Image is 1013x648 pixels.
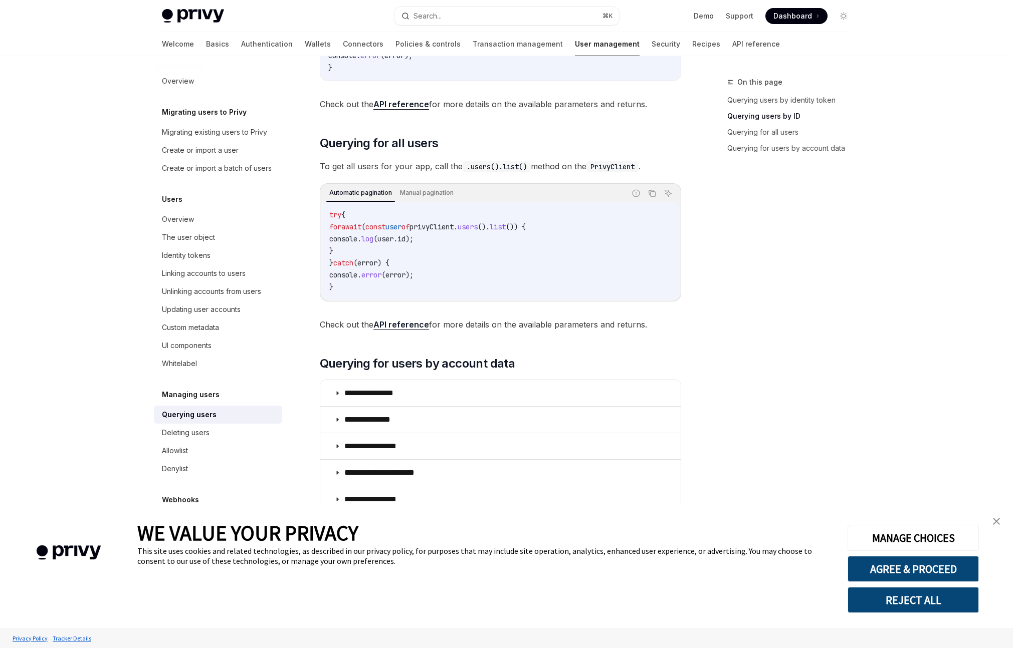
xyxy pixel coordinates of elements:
[490,222,506,231] span: list
[154,228,282,246] a: The user object
[373,99,429,110] a: API reference
[305,32,331,56] a: Wallets
[328,63,332,72] span: }
[154,355,282,373] a: Whitelabel
[241,32,293,56] a: Authentication
[473,32,563,56] a: Transaction management
[343,32,383,56] a: Connectors
[397,187,457,199] div: Manual pagination
[326,187,395,199] div: Automatic pagination
[162,193,182,205] h5: Users
[727,124,860,140] a: Querying for all users
[361,222,365,231] span: (
[154,72,282,90] a: Overview
[162,106,247,118] h5: Migrating users to Privy
[162,213,194,225] div: Overview
[458,222,478,231] span: users
[662,187,675,200] button: Ask AI
[154,159,282,177] a: Create or import a batch of users
[329,222,341,231] span: for
[727,92,860,108] a: Querying users by identity token
[154,337,282,355] a: UI components
[414,10,442,22] div: Search...
[154,318,282,337] a: Custom metadata
[406,270,414,279] span: );
[137,520,358,546] span: WE VALUE YOUR PRIVACY
[162,445,188,457] div: Allowlist
[15,531,122,574] img: company logo
[50,629,94,647] a: Tracker Details
[848,525,979,551] button: MANAGE CHOICES
[454,222,458,231] span: .
[162,32,194,56] a: Welcome
[320,317,681,332] span: Check out the for more details on the available parameters and returns.
[162,162,272,174] div: Create or import a batch of users
[727,140,860,156] a: Querying for users by account data
[394,7,619,25] button: Search...⌘K
[397,234,406,243] span: id
[410,222,454,231] span: privyClient
[377,258,389,267] span: ) {
[162,144,239,156] div: Create or import a user
[162,303,241,315] div: Updating user accounts
[373,234,377,243] span: (
[353,258,357,267] span: (
[154,442,282,460] a: Allowlist
[694,11,714,21] a: Demo
[602,12,613,20] span: ⌘ K
[692,32,720,56] a: Recipes
[377,234,393,243] span: user
[385,270,406,279] span: error
[848,587,979,613] button: REJECT ALL
[727,108,860,124] a: Querying users by ID
[395,32,461,56] a: Policies & controls
[329,234,357,243] span: console
[586,161,639,172] code: PrivyClient
[162,358,197,370] div: Whitelabel
[381,270,385,279] span: (
[329,282,333,291] span: }
[329,246,333,255] span: }
[162,267,246,279] div: Linking accounts to users
[401,222,410,231] span: of
[162,231,215,243] div: The user object
[333,258,353,267] span: catch
[154,264,282,282] a: Linking accounts to users
[154,141,282,159] a: Create or import a user
[329,270,357,279] span: console
[162,9,224,23] img: light logo
[726,11,753,21] a: Support
[320,97,681,111] span: Check out the for more details on the available parameters and returns.
[329,258,333,267] span: }
[154,210,282,228] a: Overview
[154,300,282,318] a: Updating user accounts
[162,75,194,87] div: Overview
[154,282,282,300] a: Unlinking accounts from users
[154,460,282,478] a: Denylist
[162,494,199,506] h5: Webhooks
[162,389,220,401] h5: Managing users
[385,222,401,231] span: user
[575,32,640,56] a: User management
[365,222,385,231] span: const
[320,159,681,173] span: To get all users for your app, call the method on the .
[652,32,680,56] a: Security
[646,187,659,200] button: Copy the contents from the code block
[630,187,643,200] button: Report incorrect code
[463,161,531,172] code: .users().list()
[320,135,439,151] span: Querying for all users
[732,32,780,56] a: API reference
[836,8,852,24] button: Toggle dark mode
[341,210,345,219] span: {
[154,406,282,424] a: Querying users
[154,123,282,141] a: Migrating existing users to Privy
[162,427,210,439] div: Deleting users
[162,340,212,352] div: UI components
[393,234,397,243] span: .
[357,270,361,279] span: .
[162,463,188,475] div: Denylist
[506,222,526,231] span: ()) {
[10,629,50,647] a: Privacy Policy
[773,11,812,21] span: Dashboard
[737,76,782,88] span: On this page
